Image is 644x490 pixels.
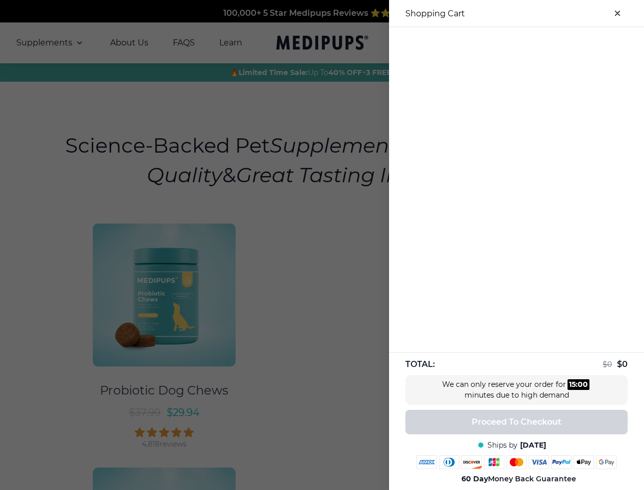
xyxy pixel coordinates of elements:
[568,379,589,390] div: :
[551,455,572,469] img: paypal
[461,455,482,469] img: discover
[578,379,588,390] div: 00
[439,455,459,469] img: diners-club
[405,359,435,370] span: TOTAL:
[607,3,628,23] button: close-cart
[461,474,488,483] strong: 60 Day
[574,455,594,469] img: apple
[484,455,504,469] img: jcb
[405,9,465,18] h3: Shopping Cart
[520,440,546,450] span: [DATE]
[417,455,437,469] img: amex
[603,360,612,369] span: $ 0
[506,455,527,469] img: mastercard
[596,455,616,469] img: google
[440,379,593,401] div: We can only reserve your order for minutes due to high demand
[487,440,518,450] span: Ships by
[461,474,576,484] span: Money Back Guarantee
[617,359,628,369] span: $ 0
[529,455,549,469] img: visa
[569,379,576,390] div: 15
